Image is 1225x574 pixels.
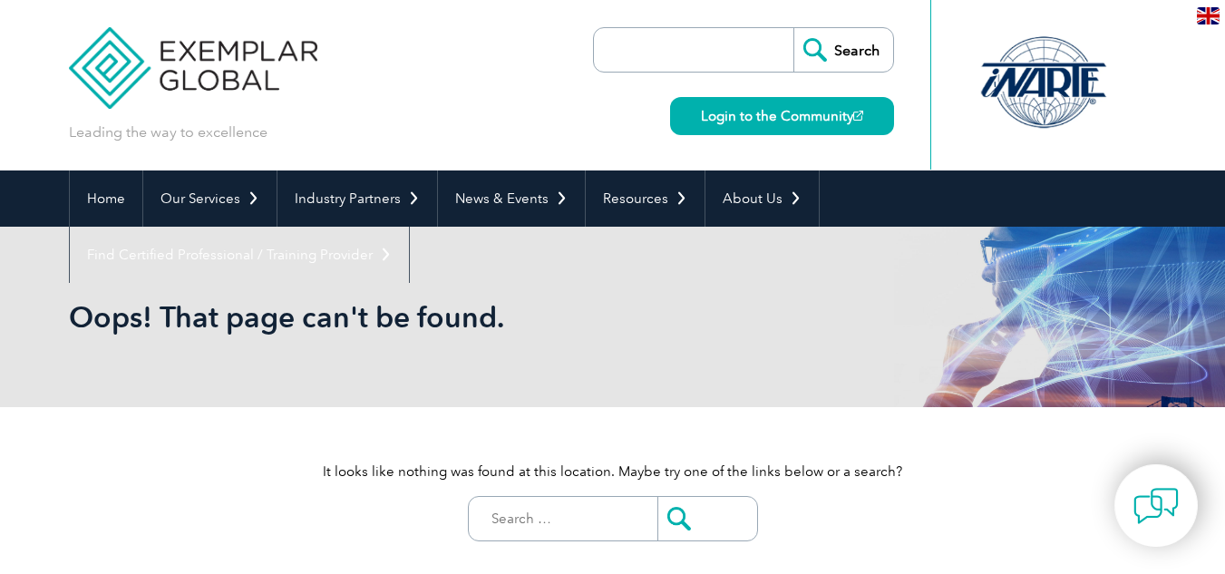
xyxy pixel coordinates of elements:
[143,170,277,227] a: Our Services
[69,299,765,335] h1: Oops! That page can't be found.
[1197,7,1220,24] img: en
[586,170,705,227] a: Resources
[1133,483,1179,529] img: contact-chat.png
[853,111,863,121] img: open_square.png
[70,170,142,227] a: Home
[670,97,894,135] a: Login to the Community
[657,497,757,540] input: Submit
[70,227,409,283] a: Find Certified Professional / Training Provider
[69,462,1157,482] p: It looks like nothing was found at this location. Maybe try one of the links below or a search?
[438,170,585,227] a: News & Events
[69,122,267,142] p: Leading the way to excellence
[793,28,893,72] input: Search
[705,170,819,227] a: About Us
[277,170,437,227] a: Industry Partners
